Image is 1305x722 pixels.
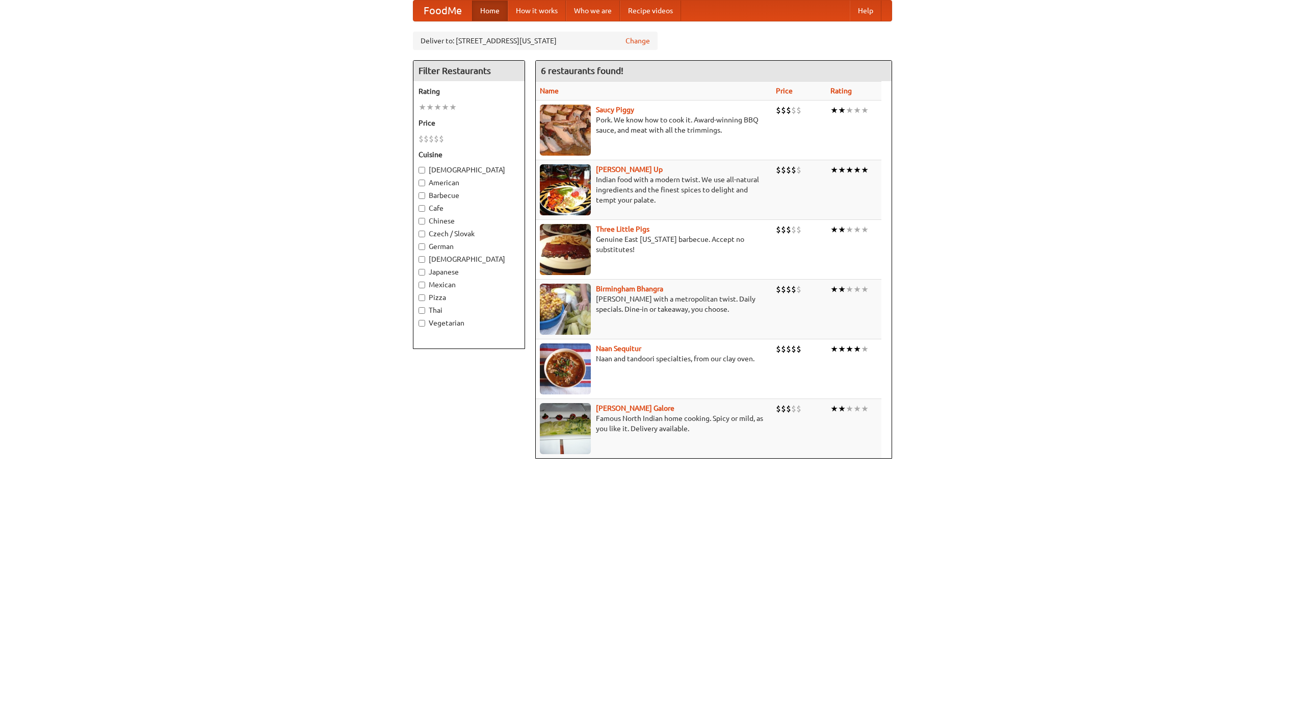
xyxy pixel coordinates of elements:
[424,133,429,144] li: $
[596,225,649,233] a: Three Little Pigs
[796,403,801,414] li: $
[419,133,424,144] li: $
[596,165,663,173] a: [PERSON_NAME] Up
[419,203,519,213] label: Cafe
[419,256,425,263] input: [DEMOGRAPHIC_DATA]
[786,164,791,176] li: $
[508,1,566,21] a: How it works
[540,115,768,135] p: Pork. We know how to cook it. Award-winning BBQ sauce, and meat with all the trimmings.
[413,1,472,21] a: FoodMe
[776,105,781,116] li: $
[419,280,519,290] label: Mexican
[419,190,519,201] label: Barbecue
[838,403,846,414] li: ★
[540,413,768,434] p: Famous North Indian home cooking. Spicy or mild, as you like it. Delivery available.
[781,105,786,116] li: $
[419,294,425,301] input: Pizza
[830,284,838,295] li: ★
[830,164,838,176] li: ★
[540,234,768,255] p: Genuine East [US_STATE] barbecue. Accept no substitutes!
[419,305,519,315] label: Thai
[776,284,781,295] li: $
[540,87,559,95] a: Name
[796,164,801,176] li: $
[786,284,791,295] li: $
[786,403,791,414] li: $
[846,164,853,176] li: ★
[781,403,786,414] li: $
[853,403,861,414] li: ★
[419,307,425,314] input: Thai
[791,105,796,116] li: $
[596,285,663,293] b: Birmingham Bhangra
[540,403,591,454] img: currygalore.jpg
[413,61,525,81] h4: Filter Restaurants
[776,343,781,355] li: $
[419,254,519,264] label: [DEMOGRAPHIC_DATA]
[419,205,425,212] input: Cafe
[861,284,869,295] li: ★
[419,118,519,128] h5: Price
[620,1,681,21] a: Recipe videos
[419,229,519,239] label: Czech / Slovak
[426,102,434,113] li: ★
[796,224,801,235] li: $
[449,102,457,113] li: ★
[830,224,838,235] li: ★
[846,343,853,355] li: ★
[419,178,519,188] label: American
[540,343,591,394] img: naansequitur.jpg
[853,105,861,116] li: ★
[419,231,425,237] input: Czech / Slovak
[838,224,846,235] li: ★
[786,105,791,116] li: $
[861,105,869,116] li: ★
[853,343,861,355] li: ★
[781,164,786,176] li: $
[776,224,781,235] li: $
[419,180,425,186] input: American
[791,343,796,355] li: $
[791,403,796,414] li: $
[419,243,425,250] input: German
[796,284,801,295] li: $
[846,105,853,116] li: ★
[791,164,796,176] li: $
[830,87,852,95] a: Rating
[596,404,674,412] b: [PERSON_NAME] Galore
[596,106,634,114] a: Saucy Piggy
[419,241,519,252] label: German
[434,133,439,144] li: $
[419,216,519,226] label: Chinese
[830,403,838,414] li: ★
[441,102,449,113] li: ★
[853,224,861,235] li: ★
[419,86,519,96] h5: Rating
[596,344,641,353] a: Naan Sequitur
[861,343,869,355] li: ★
[786,224,791,235] li: $
[413,32,658,50] div: Deliver to: [STREET_ADDRESS][US_STATE]
[861,164,869,176] li: ★
[781,343,786,355] li: $
[419,282,425,288] input: Mexican
[540,164,591,215] img: curryup.jpg
[846,224,853,235] li: ★
[796,343,801,355] li: $
[419,320,425,327] input: Vegetarian
[540,224,591,275] img: littlepigs.jpg
[838,343,846,355] li: ★
[541,66,623,76] ng-pluralize: 6 restaurants found!
[853,164,861,176] li: ★
[419,218,425,225] input: Chinese
[419,102,426,113] li: ★
[625,36,650,46] a: Change
[540,354,768,364] p: Naan and tandoori specialties, from our clay oven.
[472,1,508,21] a: Home
[419,167,425,173] input: [DEMOGRAPHIC_DATA]
[838,105,846,116] li: ★
[846,403,853,414] li: ★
